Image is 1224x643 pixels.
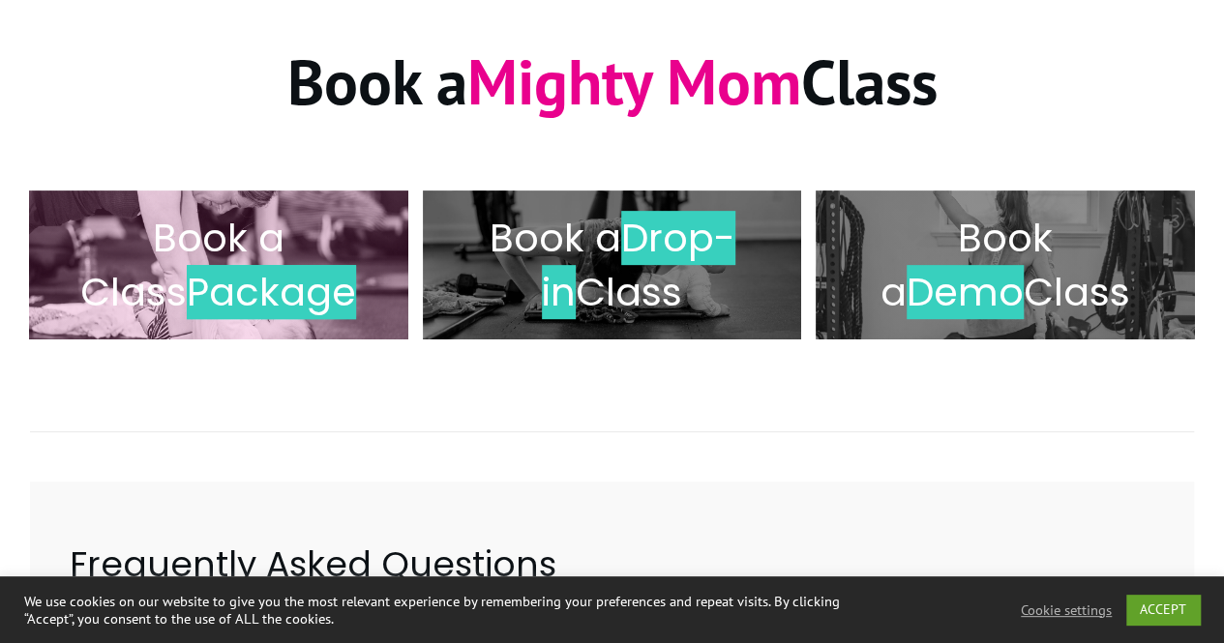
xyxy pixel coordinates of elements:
[907,265,1024,319] span: Demo
[80,211,284,319] span: Book a Class
[30,41,1194,146] h1: Book a Class
[187,265,356,319] span: Package
[542,211,735,319] span: Drop-in
[1021,601,1112,619] a: Cookie settings
[70,541,1154,612] h2: Frequently Asked Questions
[1024,265,1130,319] span: Class
[443,211,782,319] h2: Book a Class
[1126,595,1200,625] a: ACCEPT
[881,211,1053,319] span: Book a
[24,593,848,628] div: We use cookies on our website to give you the most relevant experience by remembering your prefer...
[467,41,801,122] span: Mighty Mom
